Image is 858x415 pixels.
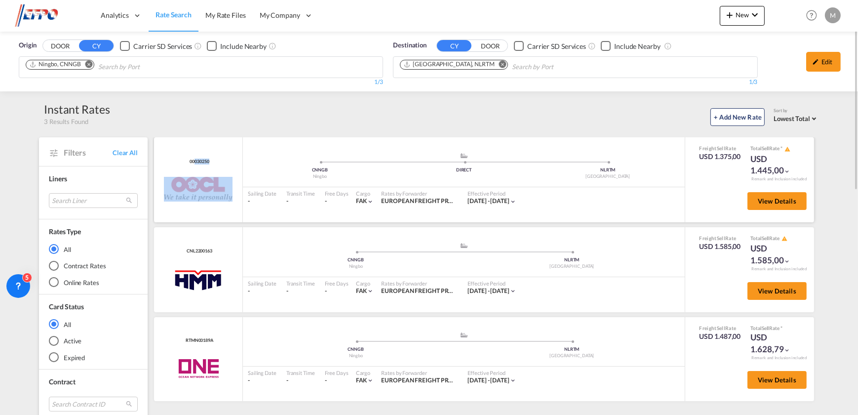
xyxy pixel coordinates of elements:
img: HMM [172,267,224,291]
span: New [724,11,761,19]
div: USD 1.375,00 [700,152,741,162]
div: icon-pencilEdit [806,52,841,72]
div: Cargo [356,369,374,376]
input: Search by Port [512,59,606,75]
button: CY [79,40,114,51]
div: Card Status [49,302,84,312]
md-icon: Unchecked: Ignores neighbouring ports when fetching rates.Checked : Includes neighbouring ports w... [664,42,672,50]
div: Freight Rate [700,325,741,332]
span: Subject to Remarks [780,325,782,331]
div: 27 Aug 2025 - 14 Sep 2025 [468,287,509,295]
div: EUROPEAN FREIGHT PROCUREMENT ORG [381,287,458,295]
div: Total Rate [750,325,800,332]
md-checkbox: Checkbox No Ink [207,41,267,51]
md-radio-button: Online Rates [49,278,138,288]
div: Free Days [325,369,349,376]
div: Remark and Inclusion included [744,266,814,272]
button: icon-alert [780,235,787,243]
md-icon: icon-alert [781,236,787,242]
div: DIRECT [392,167,536,173]
span: My Company [260,10,300,20]
span: My Rate Files [205,11,246,19]
div: [GEOGRAPHIC_DATA] [536,173,680,180]
span: Analytics [101,10,129,20]
div: Transit Time [286,190,315,197]
div: NLRTM [464,257,680,263]
md-icon: icon-chevron-down [784,168,791,175]
md-select: Select: Lowest Total [774,112,819,124]
md-checkbox: Checkbox No Ink [514,41,586,51]
md-checkbox: Checkbox No Ink [601,41,661,51]
md-icon: icon-alert [784,146,790,152]
span: Lowest Total [774,115,810,123]
div: USD 1.445,00 [750,153,800,177]
span: Sell [762,145,770,151]
div: Sailing Date [248,190,276,197]
div: Effective Period [468,369,516,376]
md-chips-wrap: Chips container. Use arrow keys to select chips. [24,57,196,75]
span: EUROPEAN FREIGHT PROCUREMENT ORG [381,287,500,294]
span: EUROPEAN FREIGHT PROCUREMENT ORG [381,376,500,384]
span: Rate Search [156,10,192,19]
span: Sell [717,325,725,331]
div: EUROPEAN FREIGHT PROCUREMENT ORG [381,376,458,385]
div: EUROPEAN FREIGHT PROCUREMENT ORG [381,197,458,206]
md-icon: assets/icons/custom/ship-fill.svg [458,243,470,248]
div: - [248,287,276,295]
div: M [825,7,841,23]
div: - [248,197,276,206]
span: FAK [356,287,367,294]
span: Sell [717,145,725,151]
span: Liners [49,174,67,183]
button: View Details [747,282,807,300]
img: ONE [167,356,230,381]
div: - [286,287,315,295]
div: Carrier SD Services [527,41,586,51]
button: DOOR [473,41,507,52]
div: Instant Rates [44,101,110,117]
md-radio-button: All [49,319,138,329]
div: Sort by [774,108,819,114]
button: View Details [747,192,807,210]
div: 1/3 [393,78,757,86]
md-icon: icon-chevron-down [509,198,516,205]
div: Include Nearby [614,41,661,51]
md-radio-button: Active [49,336,138,346]
md-checkbox: Checkbox No Ink [120,41,192,51]
div: Help [803,7,825,25]
md-icon: icon-plus 400-fg [724,9,736,21]
md-icon: Unchecked: Search for CY (Container Yard) services for all selected carriers.Checked : Search for... [194,42,202,50]
div: - [325,197,327,206]
div: Contract / Rate Agreement / Tariff / Spot Pricing Reference Number: 00030250 [187,159,209,165]
div: Total Rate [750,235,800,243]
span: [DATE] - [DATE] [468,287,509,294]
div: Sailing Date [248,369,276,376]
span: RTMN00189A [183,337,213,344]
md-icon: assets/icons/custom/ship-fill.svg [458,332,470,337]
div: - [325,287,327,295]
md-radio-button: Expired [49,353,138,363]
md-icon: Unchecked: Search for CY (Container Yard) services for all selected carriers.Checked : Search for... [588,42,596,50]
div: USD 1.628,79 [750,332,800,355]
md-icon: icon-chevron-down [367,198,374,205]
div: Rates by Forwarder [381,190,458,197]
span: [DATE] - [DATE] [468,376,509,384]
div: 23 Aug 2025 - 14 Sep 2025 [468,197,509,206]
div: Cargo [356,280,374,287]
md-icon: icon-chevron-down [509,288,516,294]
div: CNNGB [248,257,464,263]
div: - [286,376,315,385]
span: Sell [717,235,725,241]
span: CNL2200163 [184,248,212,254]
div: Press delete to remove this chip. [403,60,497,69]
button: Remove [493,60,507,70]
md-radio-button: Contract Rates [49,261,138,271]
span: View Details [758,376,796,384]
div: Effective Period [468,280,516,287]
md-icon: icon-chevron-down [784,347,791,354]
div: NLRTM [464,346,680,353]
div: Cargo [356,190,374,197]
span: Contract [49,377,76,386]
div: CNNGB [248,167,392,173]
div: - [248,376,276,385]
